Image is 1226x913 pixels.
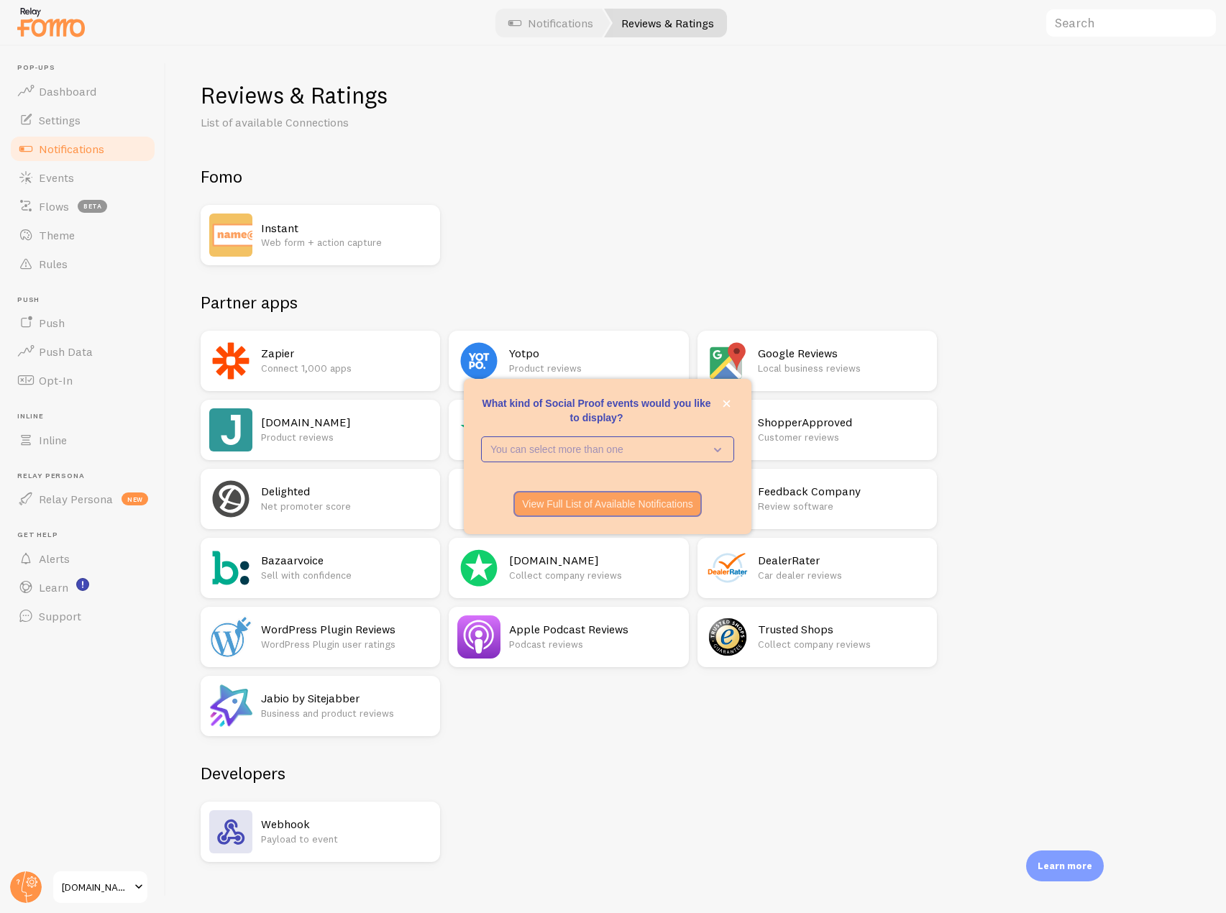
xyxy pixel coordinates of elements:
h2: Apple Podcast Reviews [509,622,680,637]
p: List of available Connections [201,114,546,131]
div: Learn more [1026,850,1104,881]
h2: WordPress Plugin Reviews [261,622,431,637]
h2: DealerRater [758,553,928,568]
button: You can select more than one [481,436,734,462]
p: WordPress Plugin user ratings [261,637,431,651]
p: Customer reviews [758,430,928,444]
a: Support [9,602,157,630]
svg: <p>Watch New Feature Tutorials!</p> [76,578,89,591]
p: Product reviews [509,361,680,375]
button: View Full List of Available Notifications [513,491,702,517]
span: Rules [39,257,68,271]
a: [DOMAIN_NAME] [52,870,149,904]
h2: Instant [261,221,431,236]
a: Theme [9,221,157,249]
h1: Reviews & Ratings [201,81,1191,110]
p: You can select more than one [490,442,705,456]
img: fomo-relay-logo-orange.svg [15,4,87,40]
h2: Delighted [261,484,431,499]
h2: Yotpo [509,346,680,361]
img: Trusted Shops [706,615,749,659]
p: Review software [758,499,928,513]
img: Yotpo [457,339,500,382]
img: Webhook [209,810,252,853]
a: Opt-In [9,366,157,395]
span: Settings [39,113,81,127]
a: Relay Persona new [9,485,157,513]
h2: Fomo [201,165,937,188]
a: Inline [9,426,157,454]
img: Judge.me [209,408,252,451]
span: Notifications [39,142,104,156]
p: Collect company reviews [758,637,928,651]
p: Business and product reviews [261,706,431,720]
span: Events [39,170,74,185]
span: beta [78,200,107,213]
p: What kind of Social Proof events would you like to display? [481,396,734,425]
span: Push [39,316,65,330]
a: Notifications [9,134,157,163]
img: Stamped [457,477,500,520]
span: [DOMAIN_NAME] [62,878,130,896]
h2: Google Reviews [758,346,928,361]
span: Support [39,609,81,623]
a: Alerts [9,544,157,573]
p: Collect company reviews [509,568,680,582]
span: Push Data [39,344,93,359]
span: Learn [39,580,68,595]
h2: Bazaarvoice [261,553,431,568]
span: Dashboard [39,84,96,98]
h2: ShopperApproved [758,415,928,430]
p: Learn more [1038,859,1092,873]
img: Instant [209,214,252,257]
h2: [DOMAIN_NAME] [261,415,431,430]
img: Zapier [209,339,252,382]
span: Opt-In [39,373,73,387]
button: close, [719,396,734,411]
img: Trustpilot [457,408,500,451]
p: Product reviews [261,430,431,444]
span: Pop-ups [17,63,157,73]
a: Learn [9,573,157,602]
span: new [122,492,148,505]
span: Theme [39,228,75,242]
a: Rules [9,249,157,278]
p: Car dealer reviews [758,568,928,582]
span: Flows [39,199,69,214]
h2: Developers [201,762,937,784]
p: Payload to event [261,832,431,846]
img: Google Reviews [706,339,749,382]
h2: Webhook [261,817,431,832]
h2: Partner apps [201,291,937,313]
img: Jabio by Sitejabber [209,684,252,728]
a: Settings [9,106,157,134]
img: Delighted [209,477,252,520]
a: Flows beta [9,192,157,221]
span: Inline [39,433,67,447]
p: Local business reviews [758,361,928,375]
a: Push [9,308,157,337]
span: Relay Persona [17,472,157,481]
p: View Full List of Available Notifications [522,497,693,511]
p: Web form + action capture [261,235,431,249]
h2: Jabio by Sitejabber [261,691,431,706]
img: WordPress Plugin Reviews [209,615,252,659]
h2: Zapier [261,346,431,361]
span: Get Help [17,531,157,540]
p: Podcast reviews [509,637,680,651]
img: Apple Podcast Reviews [457,615,500,659]
a: Push Data [9,337,157,366]
div: What kind of Social Proof events would you like to display? [464,379,751,534]
span: Alerts [39,551,70,566]
p: Net promoter score [261,499,431,513]
p: Connect 1,000 apps [261,361,431,375]
h2: [DOMAIN_NAME] [509,553,680,568]
img: Reviews.io [457,546,500,589]
img: Bazaarvoice [209,546,252,589]
p: Sell with confidence [261,568,431,582]
span: Relay Persona [39,492,113,506]
span: Push [17,295,157,305]
h2: Feedback Company [758,484,928,499]
img: DealerRater [706,546,749,589]
h2: Trusted Shops [758,622,928,637]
